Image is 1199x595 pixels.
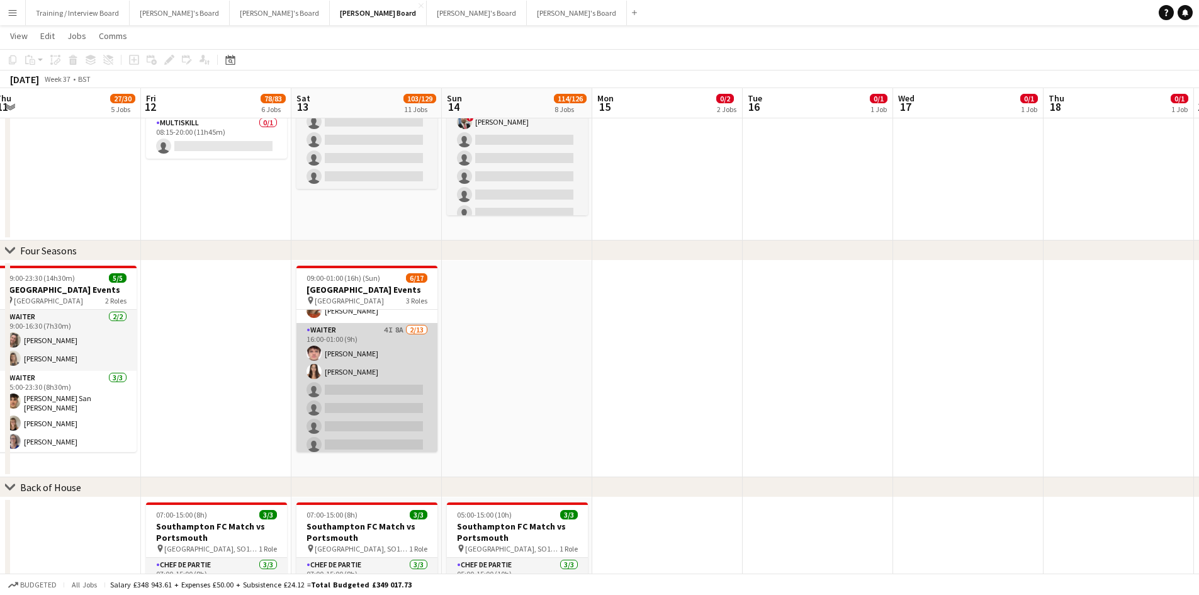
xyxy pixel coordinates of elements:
span: 0/1 [1020,94,1038,103]
div: 6 Jobs [261,105,285,114]
span: Mon [597,93,614,104]
span: 6/17 [406,273,427,283]
span: [GEOGRAPHIC_DATA] [14,296,83,305]
span: Tue [748,93,762,104]
button: [PERSON_NAME] Board [330,1,427,25]
span: 1 Role [259,544,277,553]
span: 103/129 [403,94,436,103]
span: 5/5 [109,273,127,283]
span: All jobs [69,580,99,589]
span: Sat [296,93,310,104]
div: 11 Jobs [404,105,436,114]
span: [GEOGRAPHIC_DATA], SO14 5FP [465,544,560,553]
span: 1 Role [409,544,427,553]
a: Comms [94,28,132,44]
span: 0/1 [1171,94,1188,103]
span: 13 [295,99,310,114]
span: 27/30 [110,94,135,103]
app-card-role: MULTISKILL0/108:15-20:00 (11h45m) [146,116,287,159]
div: 5 Jobs [111,105,135,114]
div: 2 Jobs [717,105,736,114]
div: 8 Jobs [554,105,586,114]
button: Training / Interview Board [26,1,130,25]
button: [PERSON_NAME]'s Board [527,1,627,25]
span: Budgeted [20,581,57,589]
span: 3 Roles [406,296,427,305]
h3: [GEOGRAPHIC_DATA] Events [296,284,437,295]
app-job-card: 09:00-01:00 (16h) (Sun)6/17[GEOGRAPHIC_DATA] Events [GEOGRAPHIC_DATA]3 RolesHospitality Bartender... [296,266,437,452]
a: View [5,28,33,44]
button: [PERSON_NAME]'s Board [427,1,527,25]
a: Jobs [62,28,91,44]
div: Back of House [20,481,81,494]
span: 0/1 [870,94,887,103]
span: 3/3 [560,510,578,519]
div: BST [78,74,91,84]
span: 78/83 [261,94,286,103]
span: 07:00-15:00 (8h) [307,510,357,519]
span: 14 [445,99,462,114]
button: [PERSON_NAME]'s Board [230,1,330,25]
app-card-role: Waiter4I8A2/1316:00-01:00 (9h)[PERSON_NAME][PERSON_NAME] [296,323,437,585]
div: 1 Job [870,105,887,114]
span: 15 [595,99,614,114]
app-job-card: 08:00-20:00 (12h)2/8Goodwood Revival Shortlist [GEOGRAPHIC_DATA], PO18 0PS1 RoleConfirmed Booking... [447,29,588,215]
button: [PERSON_NAME]'s Board [130,1,230,25]
h3: Southampton FC Match vs Portsmouth [146,521,287,543]
span: Jobs [67,30,86,42]
button: Budgeted [6,578,59,592]
span: Week 37 [42,74,73,84]
span: 0/2 [716,94,734,103]
span: Fri [146,93,156,104]
h3: Southampton FC Match vs Portsmouth [447,521,588,543]
span: Comms [99,30,127,42]
h3: Southampton FC Match vs Portsmouth [296,521,437,543]
span: 3/3 [410,510,427,519]
span: 12 [144,99,156,114]
span: Total Budgeted £349 017.73 [311,580,412,589]
span: [GEOGRAPHIC_DATA] [315,296,384,305]
span: Edit [40,30,55,42]
span: 16 [746,99,762,114]
span: 3/3 [259,510,277,519]
div: 1 Job [1171,105,1188,114]
span: 1 Role [560,544,578,553]
span: Thu [1049,93,1064,104]
span: 18 [1047,99,1064,114]
span: 05:00-15:00 (10h) [457,510,512,519]
span: Wed [898,93,915,104]
span: [GEOGRAPHIC_DATA], SO14 5FP [164,544,259,553]
span: 114/126 [554,94,587,103]
a: Edit [35,28,60,44]
span: 17 [896,99,915,114]
div: Salary £348 943.61 + Expenses £50.00 + Subsistence £24.12 = [110,580,412,589]
app-card-role: Confirmed Booking Area TBC2/808:00-20:00 (12h)[PERSON_NAME]![PERSON_NAME] [447,73,588,244]
span: 07:00-15:00 (8h) [156,510,207,519]
span: Sun [447,93,462,104]
div: 1 Job [1021,105,1037,114]
app-card-role: Confirmed Booking Area TBC1/508:00-20:00 (12h)[PERSON_NAME] [296,73,437,189]
div: [DATE] [10,73,39,86]
span: 2 Roles [105,296,127,305]
div: Four Seasons [20,244,77,257]
span: 09:00-01:00 (16h) (Sun) [307,273,380,283]
span: [GEOGRAPHIC_DATA], SO14 5FP [315,544,409,553]
span: 09:00-23:30 (14h30m) [6,273,75,283]
span: View [10,30,28,42]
